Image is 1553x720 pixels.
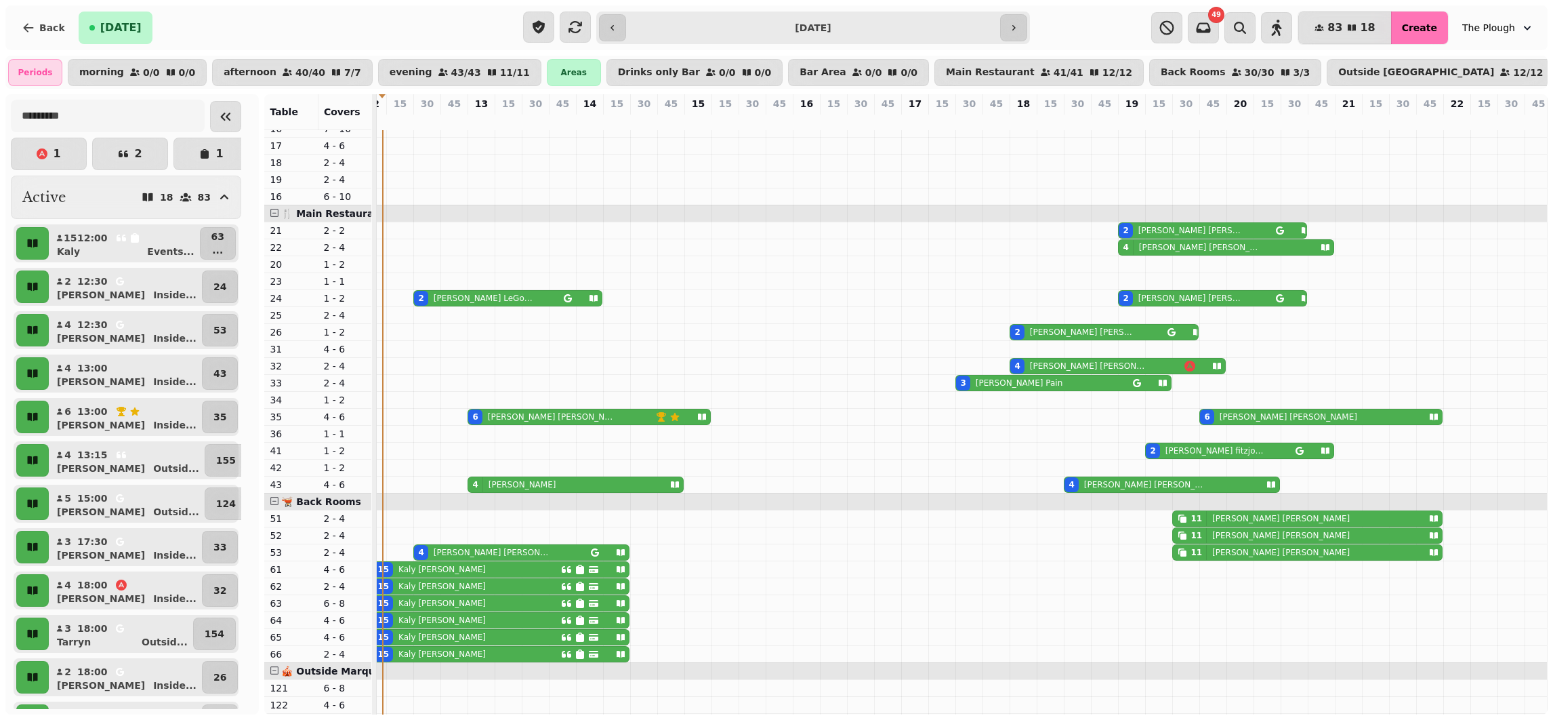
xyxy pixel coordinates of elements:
p: Kaly [57,245,80,258]
p: 43 [213,367,226,380]
p: 4 [64,578,72,592]
p: [PERSON_NAME] [PERSON_NAME] [488,412,614,422]
p: afternoon [224,67,276,78]
p: [PERSON_NAME] [57,462,145,475]
p: 18:00 [77,578,108,592]
p: Events ... [147,245,194,258]
p: evening [390,67,432,78]
p: [PERSON_NAME] [PERSON_NAME] [1138,293,1243,304]
div: 2 [1123,225,1128,236]
div: 4 [418,547,423,558]
p: 0 [530,113,541,127]
p: 20 [270,258,312,271]
p: 18 [1017,97,1030,111]
p: 14 [583,97,596,111]
p: Kaly [PERSON_NAME] [398,615,486,626]
span: Covers [324,106,360,117]
p: 1 - 2 [323,292,366,305]
p: 45 [665,97,678,111]
p: 3 / 3 [1293,68,1310,77]
p: 18:00 [77,622,108,635]
p: [PERSON_NAME] [PERSON_NAME] [1139,242,1263,253]
p: 4 [1072,113,1083,127]
p: 21 [270,224,312,237]
p: [PERSON_NAME] [PERSON_NAME] [1030,327,1134,338]
p: 0 / 0 [719,68,736,77]
p: Kaly [PERSON_NAME] [398,581,486,592]
div: 15 [377,649,389,660]
p: 32 [270,359,312,373]
div: 4 [1014,361,1020,372]
p: 2 - 4 [323,173,366,186]
p: 0 [1397,113,1408,127]
p: 5 [692,113,703,127]
p: 18 [160,193,173,202]
p: Back Rooms [1161,67,1226,78]
p: 22 [1451,97,1464,111]
div: 15 [377,564,389,575]
button: 413:00[PERSON_NAME]Inside... [51,357,199,390]
p: 12 / 12 [1513,68,1543,77]
p: 30 [1071,97,1084,111]
div: 11 [1190,513,1202,524]
p: Main Restaurant [946,67,1035,78]
p: [PERSON_NAME] Pain [976,378,1063,388]
p: 43 / 43 [451,68,481,77]
p: Drinks only Bar [618,67,700,78]
span: 49 [1212,12,1221,18]
p: [PERSON_NAME] [489,479,556,490]
div: 15 [377,581,389,592]
p: 0 [1235,113,1245,127]
p: 0 [1316,113,1327,127]
p: 32 [213,584,226,597]
p: 2 [64,275,72,288]
p: 45 [990,97,1003,111]
p: 12:30 [77,318,108,332]
button: 1512:00KalyEvents... [51,227,197,260]
p: 3 [64,622,72,635]
p: 18:00 [77,665,108,679]
p: 30 [1180,97,1193,111]
p: 9 [1018,113,1029,127]
p: 18 [270,156,312,169]
button: 155 [205,444,247,477]
button: 412:30[PERSON_NAME]Inside... [51,314,199,346]
button: 154 [193,618,236,650]
p: 83 [198,193,211,202]
p: Inside ... [153,679,196,692]
p: 45 [882,97,894,111]
p: ... [211,243,224,257]
div: 15 [377,598,389,609]
p: 5 [64,492,72,505]
p: [PERSON_NAME] [57,375,145,388]
p: 4 - 6 [323,139,366,153]
button: 613:00[PERSON_NAME]Inside... [51,401,199,433]
p: 0 [557,113,568,127]
p: Bar Area [800,67,846,78]
p: 30 [1396,97,1409,111]
p: [PERSON_NAME] [PERSON_NAME] [1138,225,1243,236]
p: 8 [1126,113,1137,127]
p: 2 [134,148,142,159]
p: 1 - 2 [323,325,366,339]
p: 0 [638,113,649,127]
p: 6 [1207,113,1218,127]
span: 🍴 Main Restaurant [281,208,385,219]
p: Kaly [PERSON_NAME] [398,598,486,609]
button: 24 [202,271,238,303]
p: 25 [270,308,312,322]
span: The Plough [1462,21,1515,35]
div: 4 [472,479,478,490]
p: 0 [394,113,405,127]
p: 154 [205,627,224,641]
p: 0 [665,113,676,127]
p: 0 / 0 [865,68,882,77]
div: 6 [472,412,478,422]
p: 30 [854,97,867,111]
p: 20 [1234,97,1247,111]
div: 11 [1190,530,1202,541]
p: [PERSON_NAME] LeGood [434,293,533,304]
p: 0 [774,113,785,127]
p: morning [79,67,124,78]
p: 16 [270,190,312,203]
